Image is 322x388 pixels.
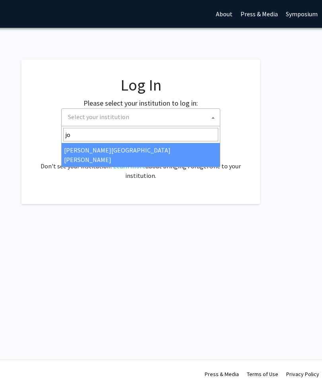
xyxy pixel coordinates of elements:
[6,352,34,382] iframe: Chat
[65,109,220,125] span: Select your institution
[83,98,198,108] label: Please select your institution to log in:
[247,371,278,378] a: Terms of Use
[61,108,220,126] span: Select your institution
[68,113,129,121] span: Select your institution
[286,371,319,378] a: Privacy Policy
[37,142,244,180] div: No account? . Don't see your institution? about bringing ForagerOne to your institution.
[63,128,218,141] input: Search
[62,143,220,167] li: [PERSON_NAME][GEOGRAPHIC_DATA][PERSON_NAME]
[205,371,239,378] a: Press & Media
[37,75,244,95] h1: Log In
